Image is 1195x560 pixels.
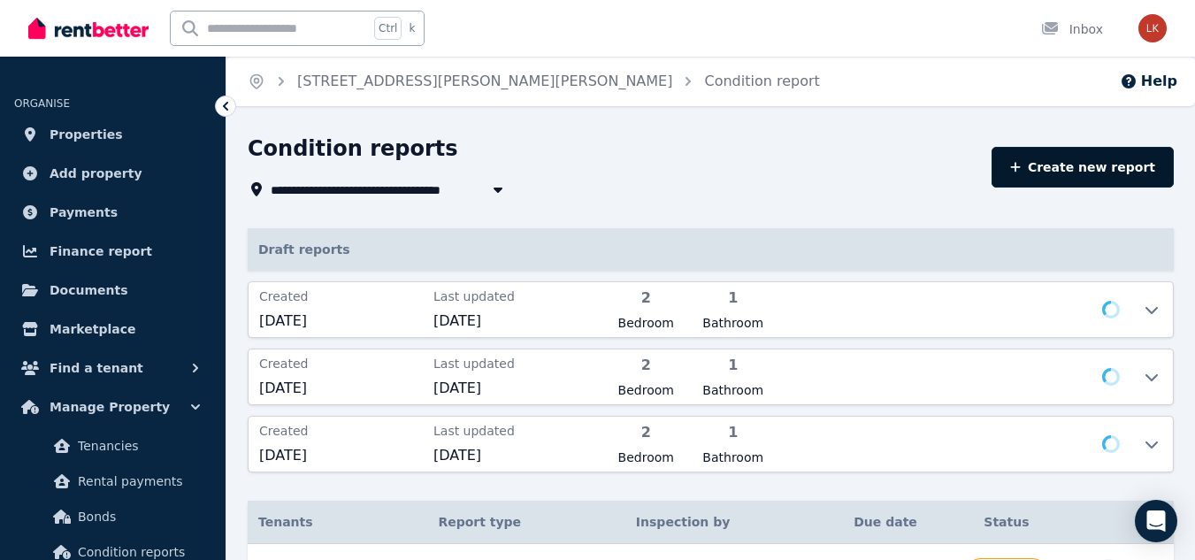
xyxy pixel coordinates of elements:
div: Inbox [1041,20,1103,38]
a: Add property [14,156,211,191]
a: [STREET_ADDRESS][PERSON_NAME][PERSON_NAME] [297,73,672,89]
span: Bonds [78,506,197,527]
span: [DATE] [433,378,597,399]
span: [DATE] [433,445,597,466]
span: Marketplace [50,318,135,340]
h1: Condition reports [248,134,458,163]
a: Rental payments [21,464,204,499]
span: [DATE] [259,311,423,332]
th: Inspection by [625,501,805,544]
span: Documents [50,280,128,301]
span: 1 [695,355,772,376]
a: Finance report [14,234,211,269]
th: Report type [427,501,624,544]
img: RentBetter [28,15,149,42]
span: Tenancies [78,435,197,456]
span: Created [259,422,423,440]
span: Payments [50,202,118,223]
span: 2 [608,288,685,309]
button: Find a tenant [14,350,211,386]
span: Last updated [433,355,597,372]
span: Rental payments [78,471,197,492]
span: Add property [50,163,142,184]
div: Open Intercom Messenger [1135,500,1177,542]
span: Created [259,355,423,372]
span: Properties [50,124,123,145]
button: Help [1120,71,1177,92]
span: 2 [608,422,685,443]
nav: Breadcrumb [226,57,841,106]
button: Manage Property [14,389,211,425]
p: Draft report s [248,228,1174,271]
span: Bedroom [608,449,685,466]
span: Last updated [433,422,597,440]
span: Created [259,288,423,305]
a: Condition report [704,73,819,89]
span: [DATE] [259,378,423,399]
a: Documents [14,272,211,308]
img: Lauren Knudsen [1138,14,1167,42]
span: Bathroom [695,381,772,399]
a: Payments [14,195,211,230]
th: Status [928,501,1085,544]
span: Finance report [50,241,152,262]
span: Bathroom [695,449,772,466]
span: Bedroom [608,381,685,399]
a: Properties [14,117,211,152]
span: Last updated [433,288,597,305]
span: Ctrl [374,17,402,40]
span: 2 [608,355,685,376]
span: k [409,21,415,35]
span: Bathroom [695,314,772,332]
a: Tenancies [21,428,204,464]
span: Tenants [258,513,313,531]
span: Find a tenant [50,357,143,379]
span: Manage Property [50,396,170,418]
span: ORGANISE [14,97,70,110]
span: [DATE] [259,445,423,466]
th: Due date [805,501,928,544]
span: [DATE] [433,311,597,332]
a: Marketplace [14,311,211,347]
span: Bedroom [608,314,685,332]
a: Bonds [21,499,204,534]
span: 1 [695,288,772,309]
a: Create new report [992,147,1174,188]
span: 1 [695,422,772,443]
